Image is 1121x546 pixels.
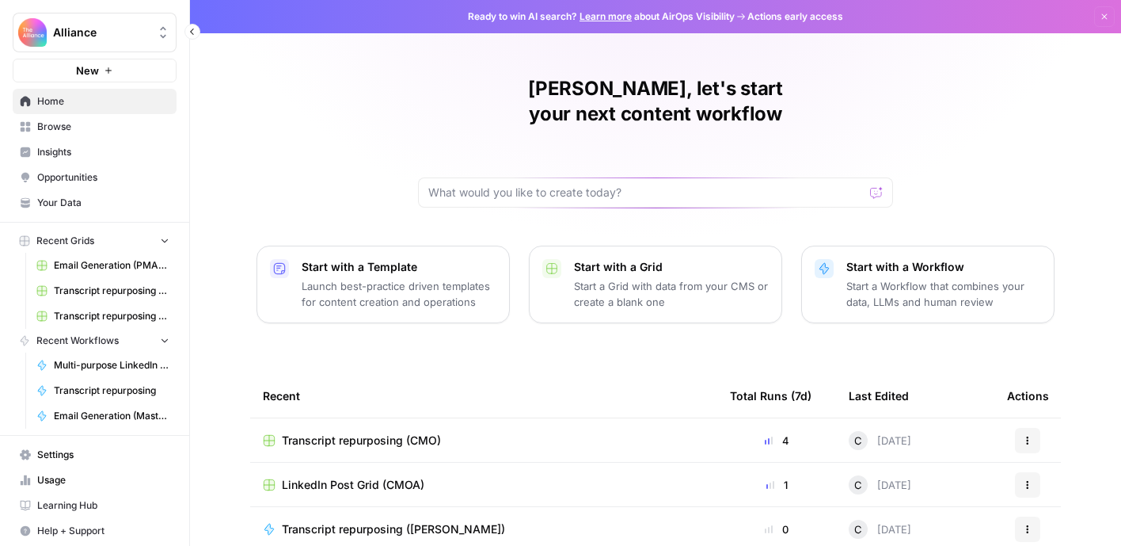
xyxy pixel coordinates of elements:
input: What would you like to create today? [428,185,864,200]
span: Settings [37,448,169,462]
button: Help + Support [13,518,177,544]
a: Learning Hub [13,493,177,518]
a: Insights [13,139,177,165]
span: Usage [37,473,169,487]
div: Actions [1007,374,1049,418]
span: C [854,433,862,449]
h1: [PERSON_NAME], let's start your next content workflow [418,76,893,127]
a: Transcript repurposing (CMO) [263,433,705,449]
span: New [76,63,99,78]
span: Help + Support [37,524,169,538]
button: Workspace: Alliance [13,13,177,52]
a: Email Generation (PMA) - OLD [29,253,177,278]
div: [DATE] [849,520,911,539]
span: Recent Workflows [36,334,119,348]
a: Your Data [13,190,177,216]
div: [DATE] [849,431,911,450]
a: Settings [13,442,177,468]
span: Email Generation (Master) [54,409,169,423]
span: Recent Grids [36,234,94,248]
span: Home [37,94,169,109]
span: Your Data [37,196,169,210]
a: Transcript repurposing ([PERSON_NAME]) [263,521,705,537]
span: Actions early access [747,10,843,24]
a: Email Generation (Master) [29,403,177,429]
div: [DATE] [849,475,911,494]
button: Start with a TemplateLaunch best-practice driven templates for content creation and operations [256,246,510,323]
p: Start with a Workflow [846,259,1041,275]
button: New [13,59,177,82]
p: Start a Workflow that combines your data, LLMs and human review [846,278,1041,310]
a: Usage [13,468,177,493]
div: Recent [263,374,705,418]
span: Insights [37,145,169,159]
span: Opportunities [37,170,169,185]
button: Start with a GridStart a Grid with data from your CMS or create a blank one [529,246,782,323]
span: Learning Hub [37,498,169,513]
span: Ready to win AI search? about AirOps Visibility [468,10,735,24]
p: Start a Grid with data from your CMS or create a blank one [574,278,769,310]
button: Recent Grids [13,229,177,253]
p: Start with a Template [302,259,496,275]
span: Transcript repurposing (CMO) [282,433,441,449]
a: Opportunities [13,165,177,190]
a: Transcript repurposing [29,378,177,403]
div: 4 [730,433,823,449]
span: Alliance [53,25,149,40]
span: Browse [37,120,169,134]
a: Home [13,89,177,114]
span: C [854,477,862,493]
a: Learn more [579,10,632,22]
span: Email Generation (PMA) - OLD [54,258,169,273]
span: Transcript repurposing [54,384,169,398]
span: Transcript repurposing (PLA) [54,309,169,323]
a: Transcript repurposing (CMO) [29,278,177,304]
p: Start with a Grid [574,259,769,275]
div: 1 [730,477,823,493]
div: 0 [730,521,823,537]
button: Start with a WorkflowStart a Workflow that combines your data, LLMs and human review [801,246,1054,323]
img: Alliance Logo [18,18,47,47]
a: LinkedIn Post Grid (CMOA) [263,477,705,493]
span: Transcript repurposing (CMO) [54,284,169,298]
p: Launch best-practice driven templates for content creation and operations [302,278,496,310]
a: Multi-purpose LinkedIn Workflow [29,353,177,378]
span: Multi-purpose LinkedIn Workflow [54,358,169,372]
div: Total Runs (7d) [730,374,811,418]
a: Transcript repurposing (PLA) [29,304,177,329]
a: Browse [13,114,177,139]
button: Recent Workflows [13,329,177,353]
span: C [854,521,862,537]
span: Transcript repurposing ([PERSON_NAME]) [282,521,505,537]
span: LinkedIn Post Grid (CMOA) [282,477,424,493]
div: Last Edited [849,374,909,418]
